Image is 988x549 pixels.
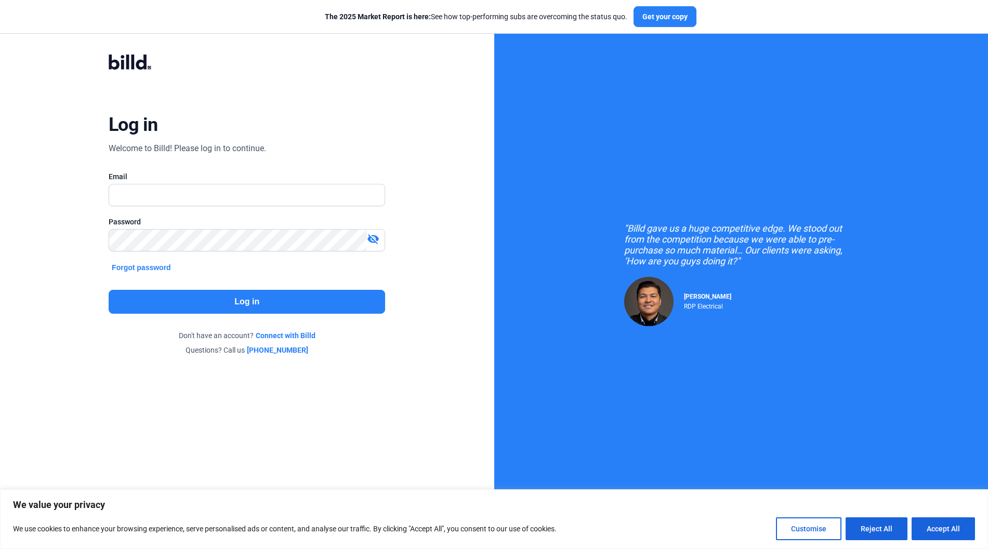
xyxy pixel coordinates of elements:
[109,345,385,355] div: Questions? Call us
[325,12,431,21] span: The 2025 Market Report is here:
[13,523,557,535] p: We use cookies to enhance your browsing experience, serve personalised ads or content, and analys...
[109,262,174,273] button: Forgot password
[846,517,907,540] button: Reject All
[634,6,696,27] button: Get your copy
[624,223,858,266] div: "Billd gave us a huge competitive edge. We stood out from the competition because we were able to...
[109,113,158,136] div: Log in
[367,233,379,245] mat-icon: visibility_off
[13,499,975,511] p: We value your privacy
[776,517,841,540] button: Customise
[624,277,674,326] img: Raul Pacheco
[109,290,385,314] button: Log in
[684,300,731,310] div: RDP Electrical
[109,330,385,341] div: Don't have an account?
[109,171,385,182] div: Email
[109,217,385,227] div: Password
[325,11,627,22] div: See how top-performing subs are overcoming the status quo.
[247,345,308,355] a: [PHONE_NUMBER]
[256,330,315,341] a: Connect with Billd
[109,142,266,155] div: Welcome to Billd! Please log in to continue.
[684,293,731,300] span: [PERSON_NAME]
[912,517,975,540] button: Accept All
